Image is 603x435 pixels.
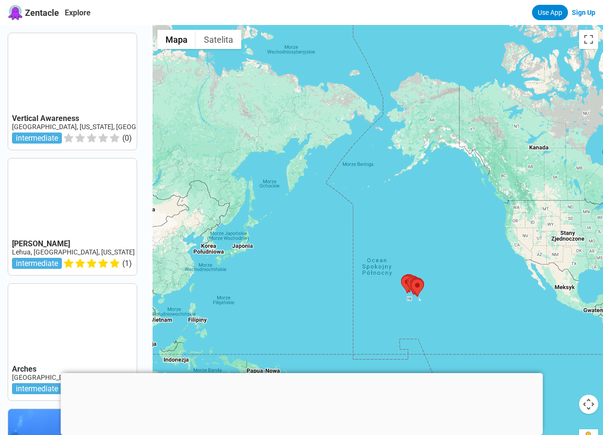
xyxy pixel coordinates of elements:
img: Zentacle logo [8,5,23,20]
iframe: Advertisement [60,373,543,433]
a: Explore [65,8,91,17]
button: Pokaż zdjęcia satelitarne [196,30,241,49]
a: Use App [532,5,568,20]
a: Sign Up [572,9,595,16]
button: Pokaż mapę ulic [157,30,196,49]
button: Sterowanie kamerą na mapie [579,395,598,414]
button: Włącz widok pełnoekranowy [579,30,598,49]
span: Zentacle [25,8,59,18]
a: Zentacle logoZentacle [8,5,59,20]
